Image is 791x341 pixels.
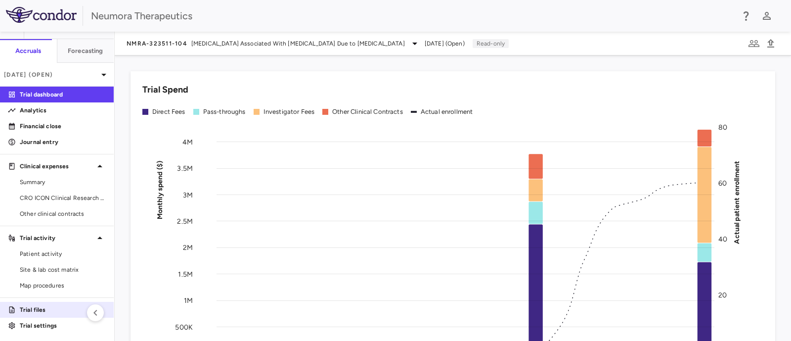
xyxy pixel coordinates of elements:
tspan: 3.5M [177,164,193,173]
tspan: 20 [718,291,727,299]
p: Trial files [20,305,106,314]
div: Neumora Therapeutics [91,8,734,23]
tspan: Monthly spend ($) [156,160,164,219]
p: Trial activity [20,234,94,243]
span: Site & lab cost matrix [20,265,106,274]
span: NMRA-323511-104 [127,40,187,48]
tspan: 3M [183,191,193,199]
span: [DATE] (Open) [425,39,465,48]
tspan: 500K [175,323,193,331]
p: Clinical expenses [20,162,94,171]
p: [DATE] (Open) [4,70,98,79]
tspan: 80 [718,123,727,132]
div: Pass-throughs [203,107,246,116]
span: Summary [20,178,106,187]
span: CRO ICON Clinical Research Limited [20,194,106,202]
p: Read-only [473,39,509,48]
div: Other Clinical Contracts [332,107,403,116]
tspan: 1M [184,296,193,305]
span: Patient activity [20,249,106,258]
tspan: 4M [182,138,193,146]
h6: Forecasting [68,47,103,55]
div: Actual enrollment [421,107,473,116]
p: Financial close [20,122,106,131]
span: Map procedures [20,281,106,290]
tspan: 2.5M [177,217,193,225]
p: Trial settings [20,321,106,330]
p: Trial dashboard [20,90,106,99]
h6: Trial Spend [142,83,188,97]
p: Analytics [20,106,106,115]
span: [MEDICAL_DATA] Associated With [MEDICAL_DATA] Due to [MEDICAL_DATA] [191,39,405,48]
tspan: Actual patient enrollment [733,160,741,244]
tspan: 60 [718,179,727,188]
tspan: 1.5M [178,270,193,278]
tspan: 40 [718,235,727,244]
img: logo-full-SnFGN8VE.png [6,7,77,23]
tspan: 2M [183,244,193,252]
div: Direct Fees [152,107,185,116]
div: Investigator Fees [264,107,315,116]
h6: Accruals [15,47,41,55]
p: Journal entry [20,138,106,146]
span: Other clinical contracts [20,209,106,218]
